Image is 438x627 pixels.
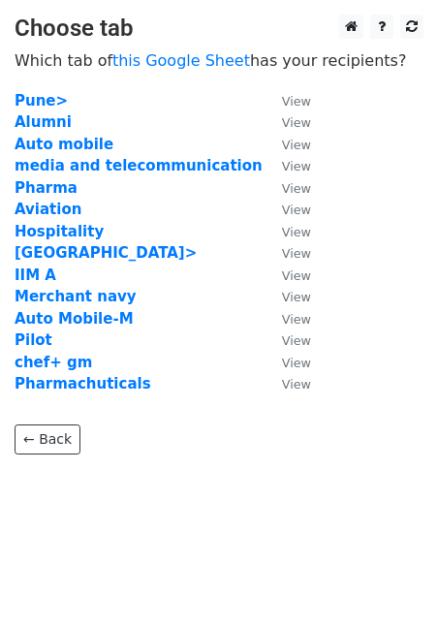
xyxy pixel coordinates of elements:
[15,223,104,240] a: Hospitality
[282,115,311,130] small: View
[15,244,197,262] a: [GEOGRAPHIC_DATA]>
[282,312,311,327] small: View
[263,179,311,197] a: View
[263,113,311,131] a: View
[15,50,423,71] p: Which tab of has your recipients?
[15,136,113,153] a: Auto mobile
[15,113,72,131] a: Alumni
[263,354,311,371] a: View
[15,310,134,328] a: Auto Mobile-M
[112,51,250,70] a: this Google Sheet
[15,375,151,392] a: Pharmachuticals
[282,225,311,239] small: View
[263,266,311,284] a: View
[15,331,52,349] a: Pilot
[263,288,311,305] a: View
[282,138,311,152] small: View
[263,244,311,262] a: View
[15,179,78,197] a: Pharma
[282,356,311,370] small: View
[15,266,56,284] a: IIM A
[15,15,423,43] h3: Choose tab
[15,424,80,455] a: ← Back
[15,92,68,110] a: Pune>
[282,181,311,196] small: View
[263,331,311,349] a: View
[282,94,311,109] small: View
[282,203,311,217] small: View
[282,377,311,392] small: View
[282,290,311,304] small: View
[263,136,311,153] a: View
[263,157,311,174] a: View
[282,268,311,283] small: View
[15,201,81,218] a: Aviation
[263,201,311,218] a: View
[263,92,311,110] a: View
[263,310,311,328] a: View
[282,159,311,173] small: View
[263,375,311,392] a: View
[282,246,311,261] small: View
[282,333,311,348] small: View
[15,288,137,305] a: Merchant navy
[15,354,92,371] a: chef+ gm
[263,223,311,240] a: View
[15,157,263,174] a: media and telecommunication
